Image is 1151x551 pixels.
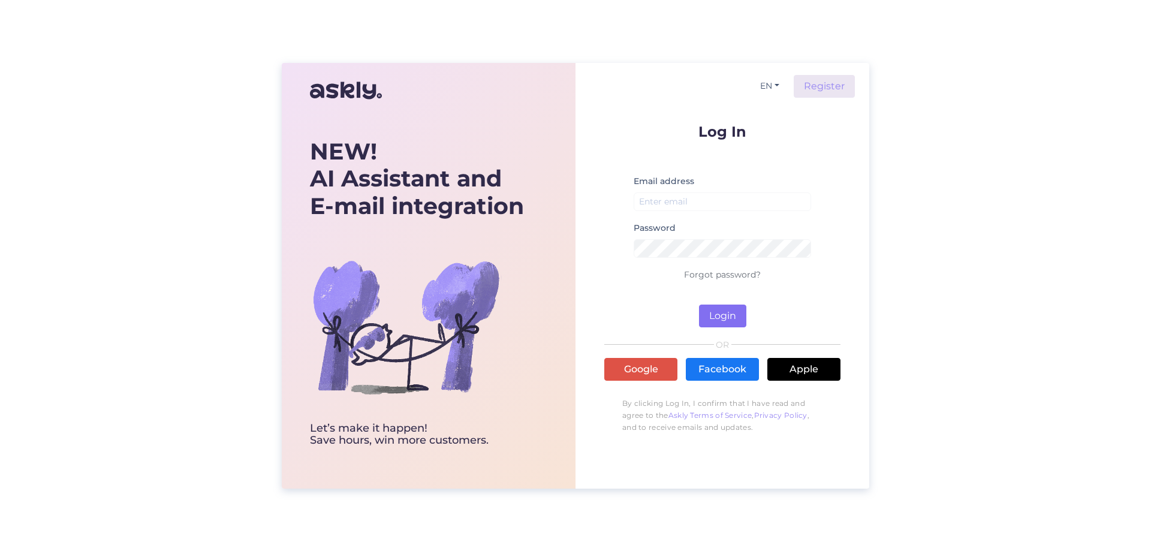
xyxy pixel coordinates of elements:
[604,358,677,381] a: Google
[310,76,382,105] img: Askly
[767,358,840,381] a: Apple
[310,423,524,447] div: Let’s make it happen! Save hours, win more customers.
[714,341,731,349] span: OR
[754,411,807,420] a: Privacy Policy
[699,305,746,327] button: Login
[794,75,855,98] a: Register
[310,138,524,220] div: AI Assistant and E-mail integration
[686,358,759,381] a: Facebook
[634,175,694,188] label: Email address
[755,77,784,95] button: EN
[604,392,840,439] p: By clicking Log In, I confirm that I have read and agree to the , , and to receive emails and upd...
[634,222,676,234] label: Password
[310,137,377,165] b: NEW!
[634,192,811,211] input: Enter email
[604,124,840,139] p: Log In
[668,411,752,420] a: Askly Terms of Service
[310,231,502,423] img: bg-askly
[684,269,761,280] a: Forgot password?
